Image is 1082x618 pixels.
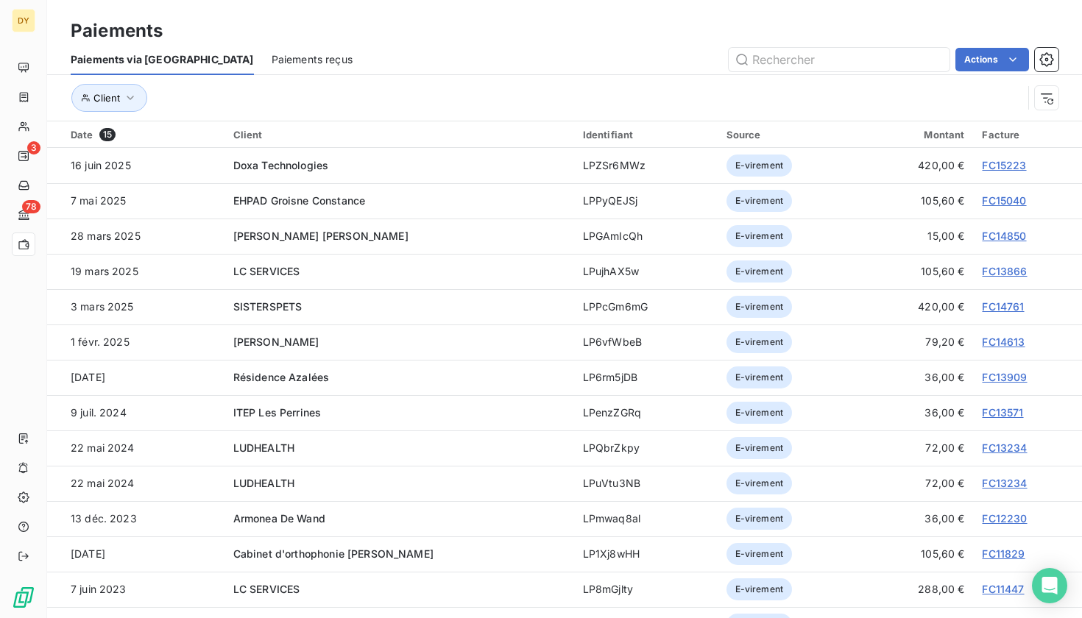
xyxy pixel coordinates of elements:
[726,437,793,459] span: E-virement
[862,572,973,607] td: 288,00 €
[272,52,353,67] span: Paiements reçus
[982,265,1027,277] a: FC13866
[233,129,565,141] div: Client
[574,289,718,324] td: LPPcGm6mG
[982,477,1027,489] a: FC13234
[93,92,120,104] span: Client
[862,183,973,219] td: 105,60 €
[726,190,793,212] span: E-virement
[955,48,1029,71] button: Actions
[47,536,224,572] td: [DATE]
[574,572,718,607] td: LP8mGjlty
[574,395,718,430] td: LPenzZGRq
[47,360,224,395] td: [DATE]
[47,430,224,466] td: 22 mai 2024
[574,183,718,219] td: LPPyQEJSj
[233,583,300,595] span: LC SERVICES
[47,466,224,501] td: 22 mai 2024
[726,578,793,600] span: E-virement
[47,572,224,607] td: 7 juin 2023
[233,194,365,207] span: EHPAD Groisne Constance
[71,52,254,67] span: Paiements via [GEOGRAPHIC_DATA]
[862,148,973,183] td: 420,00 €
[71,84,147,112] button: Client
[862,219,973,254] td: 15,00 €
[574,360,718,395] td: LP6rm5jDB
[233,406,322,419] span: ITEP Les Perrines
[574,324,718,360] td: LP6vfWbeB
[862,430,973,466] td: 72,00 €
[71,128,216,141] div: Date
[574,219,718,254] td: LPGAmIcQh
[982,583,1024,595] a: FC11447
[862,254,973,289] td: 105,60 €
[982,547,1025,560] a: FC11829
[574,501,718,536] td: LPmwaq8al
[862,501,973,536] td: 36,00 €
[862,536,973,572] td: 105,60 €
[574,430,718,466] td: LPQbrZkpy
[726,296,793,318] span: E-virement
[862,466,973,501] td: 72,00 €
[982,159,1026,171] a: FC15223
[726,154,793,177] span: E-virement
[233,441,294,454] span: LUDHEALTH
[574,148,718,183] td: LPZSr6MWz
[982,300,1024,313] a: FC14761
[982,512,1027,525] a: FC12230
[22,200,40,213] span: 78
[233,477,294,489] span: LUDHEALTH
[233,300,303,313] span: SISTERSPETS
[982,371,1027,383] a: FC13909
[726,366,793,388] span: E-virement
[233,265,300,277] span: LC SERVICES
[729,48,950,71] input: Rechercher
[47,395,224,430] td: 9 juil. 2024
[726,260,793,283] span: E-virement
[726,472,793,494] span: E-virement
[862,360,973,395] td: 36,00 €
[982,194,1026,207] a: FC15040
[99,128,116,141] span: 15
[233,335,319,348] span: [PERSON_NAME]
[982,335,1025,348] a: FC14613
[47,183,224,219] td: 7 mai 2025
[233,159,329,171] span: Doxa Technologies
[982,129,1073,141] div: Facture
[862,395,973,430] td: 36,00 €
[233,512,325,525] span: Armonea De Wand
[726,225,793,247] span: E-virement
[574,536,718,572] td: LP1Xj8wHH
[12,586,35,609] img: Logo LeanPay
[233,230,409,242] span: [PERSON_NAME] [PERSON_NAME]
[12,9,35,32] div: DY
[47,324,224,360] td: 1 févr. 2025
[574,254,718,289] td: LPujhAX5w
[982,441,1027,454] a: FC13234
[726,508,793,530] span: E-virement
[47,219,224,254] td: 28 mars 2025
[47,289,224,324] td: 3 mars 2025
[574,466,718,501] td: LPuVtu3NB
[871,129,964,141] div: Montant
[726,331,793,353] span: E-virement
[726,543,793,565] span: E-virement
[583,129,709,141] div: Identifiant
[233,371,330,383] span: Résidence Azalées
[47,501,224,536] td: 13 déc. 2023
[71,18,163,44] h3: Paiements
[47,254,224,289] td: 19 mars 2025
[982,406,1023,419] a: FC13571
[726,129,854,141] div: Source
[726,402,793,424] span: E-virement
[233,547,434,560] span: Cabinet d'orthophonie [PERSON_NAME]
[982,230,1026,242] a: FC14850
[862,289,973,324] td: 420,00 €
[27,141,40,154] span: 3
[47,148,224,183] td: 16 juin 2025
[1032,568,1067,603] div: Open Intercom Messenger
[862,324,973,360] td: 79,20 €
